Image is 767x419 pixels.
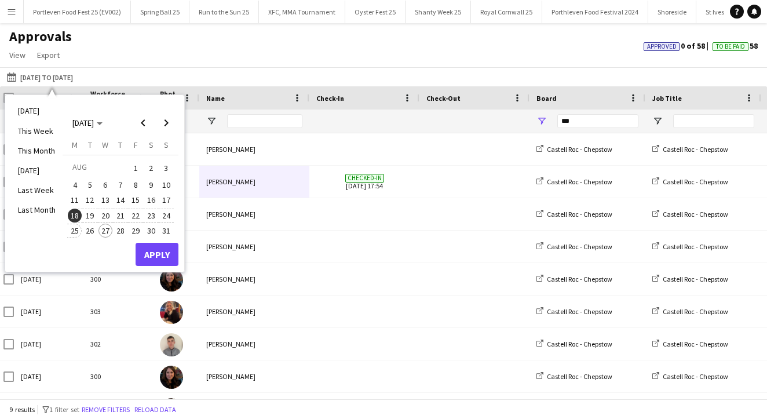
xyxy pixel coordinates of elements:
[14,263,83,295] div: [DATE]
[114,178,127,192] span: 7
[547,210,612,218] span: Castell Roc - Chepstow
[98,178,112,192] span: 6
[82,177,97,192] button: 05-08-2025
[547,340,612,348] span: Castell Roc - Chepstow
[536,94,557,103] span: Board
[128,208,143,223] button: 22-08-2025
[164,140,169,150] span: S
[114,194,127,207] span: 14
[72,118,94,128] span: [DATE]
[14,328,83,360] div: [DATE]
[547,275,612,283] span: Castell Roc - Chepstow
[652,242,728,251] a: Castell Roc - Chepstow
[11,200,63,220] li: Last Month
[32,48,64,63] a: Export
[547,177,612,186] span: Castell Roc - Chepstow
[67,177,82,192] button: 04-08-2025
[83,360,153,392] div: 300
[159,178,173,192] span: 10
[82,208,97,223] button: 19-08-2025
[134,140,138,150] span: F
[536,177,612,186] a: Castell Roc - Chepstow
[144,224,158,238] span: 30
[143,223,158,238] button: 30-08-2025
[159,223,174,238] button: 31-08-2025
[652,177,728,186] a: Castell Roc - Chepstow
[68,112,107,133] button: Choose month and year
[11,141,63,161] li: This Month
[129,178,143,192] span: 8
[149,140,154,150] span: S
[82,192,97,207] button: 12-08-2025
[652,210,728,218] a: Castell Roc - Chepstow
[160,366,183,389] img: Fay Hayward
[98,223,113,238] button: 27-08-2025
[547,242,612,251] span: Castell Roc - Chepstow
[206,94,225,103] span: Name
[547,145,612,154] span: Castell Roc - Chepstow
[67,159,128,177] td: AUG
[199,231,309,263] div: [PERSON_NAME]
[132,403,178,416] button: Reload data
[144,160,158,176] span: 2
[199,166,309,198] div: [PERSON_NAME]
[160,301,183,324] img: Leanne Stephens
[88,140,92,150] span: T
[648,1,696,23] button: Shoreside
[5,70,75,84] button: [DATE] to [DATE]
[199,296,309,327] div: [PERSON_NAME]
[652,145,728,154] a: Castell Roc - Chepstow
[83,224,97,238] span: 26
[21,94,37,103] span: Date
[98,192,113,207] button: 13-08-2025
[557,114,638,128] input: Board Filter Input
[471,1,542,23] button: Royal Cornwall 25
[652,275,728,283] a: Castell Roc - Chepstow
[345,174,384,183] span: Checked-in
[199,328,309,360] div: [PERSON_NAME]
[536,275,612,283] a: Castell Roc - Chepstow
[37,50,60,60] span: Export
[345,1,406,23] button: Oyster Fest 25
[143,159,158,177] button: 02-08-2025
[128,177,143,192] button: 08-08-2025
[11,161,63,180] li: [DATE]
[113,177,128,192] button: 07-08-2025
[128,159,143,177] button: 01-08-2025
[426,94,461,103] span: Check-Out
[98,194,112,207] span: 13
[67,192,82,207] button: 11-08-2025
[129,209,143,223] span: 22
[144,178,158,192] span: 9
[160,268,183,292] img: Fay Hayward
[713,41,758,51] span: 58
[189,1,259,23] button: Run to the Sun 25
[83,178,97,192] span: 5
[128,192,143,207] button: 15-08-2025
[159,192,174,207] button: 17-08-2025
[98,177,113,192] button: 06-08-2025
[24,1,131,23] button: Portleven Food Fest 25 (EV002)
[98,209,112,223] span: 20
[536,145,612,154] a: Castell Roc - Chepstow
[83,209,97,223] span: 19
[536,372,612,381] a: Castell Roc - Chepstow
[159,160,173,176] span: 3
[547,372,612,381] span: Castell Roc - Chepstow
[83,263,153,295] div: 300
[159,159,174,177] button: 03-08-2025
[536,210,612,218] a: Castell Roc - Chepstow
[113,192,128,207] button: 14-08-2025
[160,333,183,356] img: Kai Stephens
[673,114,754,128] input: Job Title Filter Input
[68,224,82,238] span: 25
[663,210,728,218] span: Castell Roc - Chepstow
[5,48,30,63] a: View
[536,307,612,316] a: Castell Roc - Chepstow
[206,116,217,126] button: Open Filter Menu
[652,116,663,126] button: Open Filter Menu
[160,89,178,107] span: Photo
[143,208,158,223] button: 23-08-2025
[536,242,612,251] a: Castell Roc - Chepstow
[199,133,309,165] div: [PERSON_NAME]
